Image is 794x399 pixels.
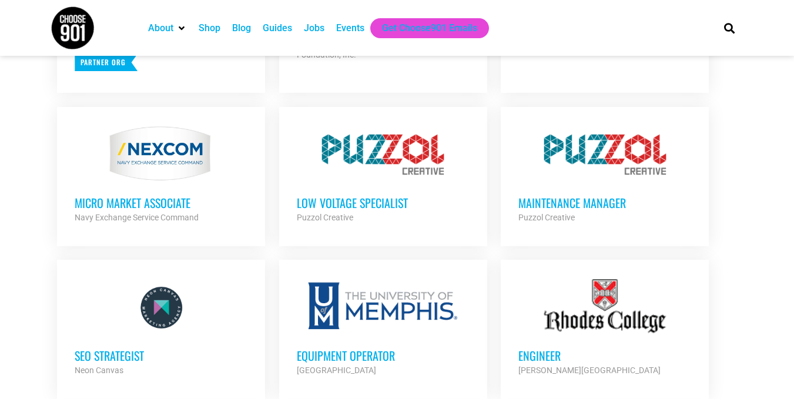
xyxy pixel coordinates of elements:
[279,260,487,395] a: Equipment Operator [GEOGRAPHIC_DATA]
[382,21,477,35] a: Get Choose901 Emails
[75,195,247,210] h3: MICRO MARKET ASSOCIATE
[232,21,251,35] a: Blog
[75,366,123,375] strong: Neon Canvas
[518,213,575,222] strong: Puzzol Creative
[297,213,353,222] strong: Puzzol Creative
[142,18,704,38] nav: Main nav
[304,21,324,35] a: Jobs
[719,18,739,38] div: Search
[199,21,220,35] a: Shop
[501,107,709,242] a: Maintenance Manager Puzzol Creative
[297,195,470,210] h3: Low Voltage Specialist
[75,53,138,71] p: Partner Org
[263,21,292,35] a: Guides
[279,107,487,242] a: Low Voltage Specialist Puzzol Creative
[297,348,470,363] h3: Equipment Operator
[336,21,364,35] a: Events
[518,195,691,210] h3: Maintenance Manager
[148,21,173,35] a: About
[57,107,265,242] a: MICRO MARKET ASSOCIATE Navy Exchange Service Command
[75,348,247,363] h3: SEO Strategist
[518,348,691,363] h3: Engineer
[501,260,709,395] a: Engineer [PERSON_NAME][GEOGRAPHIC_DATA]
[142,18,193,38] div: About
[75,213,199,222] strong: Navy Exchange Service Command
[57,260,265,395] a: SEO Strategist Neon Canvas
[518,366,661,375] strong: [PERSON_NAME][GEOGRAPHIC_DATA]
[297,366,376,375] strong: [GEOGRAPHIC_DATA]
